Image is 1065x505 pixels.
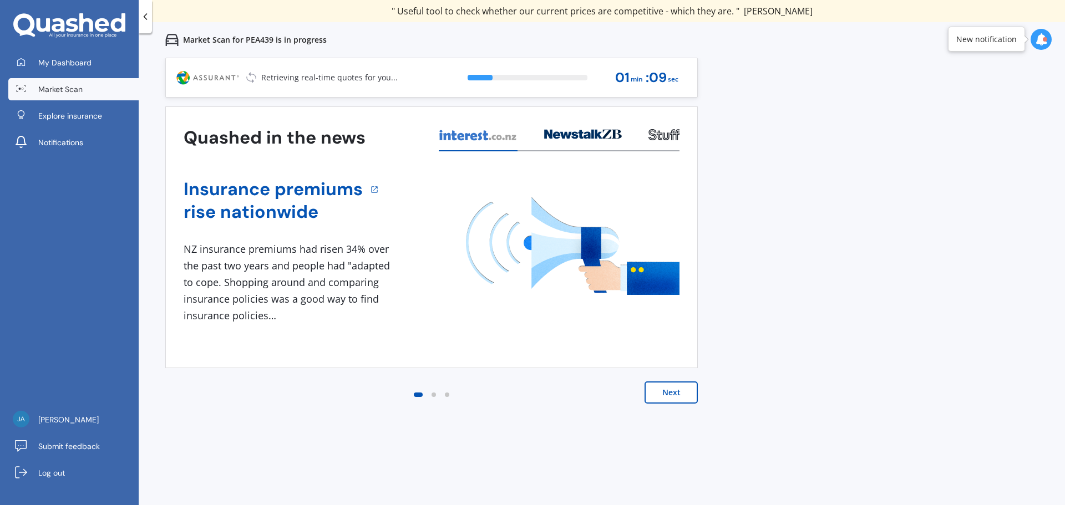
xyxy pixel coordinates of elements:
span: Submit feedback [38,441,100,452]
a: Submit feedback [8,435,139,457]
div: NZ insurance premiums had risen 34% over the past two years and people had "adapted to cope. Shop... [184,241,394,324]
a: Explore insurance [8,105,139,127]
img: car.f15378c7a67c060ca3f3.svg [165,33,179,47]
span: sec [668,72,678,87]
img: 4005ff6056ba6bfb37146a423cccf161 [13,411,29,427]
a: [PERSON_NAME] [8,409,139,431]
button: Next [645,381,698,404]
a: rise nationwide [184,201,363,223]
a: Market Scan [8,78,139,100]
span: Market Scan [38,84,83,95]
a: Insurance premiums [184,178,363,201]
h3: Quashed in the news [184,126,366,149]
div: New notification [956,34,1017,45]
span: Notifications [38,137,83,148]
span: : 09 [646,70,667,85]
img: media image [466,197,679,295]
a: Log out [8,462,139,484]
span: Explore insurance [38,110,102,121]
span: Log out [38,467,65,478]
a: My Dashboard [8,52,139,74]
p: Retrieving real-time quotes for you... [261,72,398,83]
a: Notifications [8,131,139,154]
span: min [631,72,643,87]
span: [PERSON_NAME] [38,414,99,425]
p: Market Scan for PEA439 is in progress [183,34,327,45]
span: 01 [615,70,630,85]
span: My Dashboard [38,57,92,68]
